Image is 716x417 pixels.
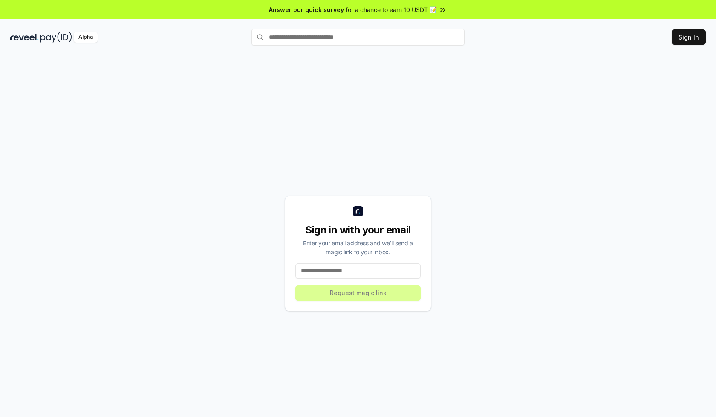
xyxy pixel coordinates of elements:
[295,239,421,256] div: Enter your email address and we’ll send a magic link to your inbox.
[295,223,421,237] div: Sign in with your email
[353,206,363,216] img: logo_small
[10,32,39,43] img: reveel_dark
[672,29,706,45] button: Sign In
[40,32,72,43] img: pay_id
[269,5,344,14] span: Answer our quick survey
[74,32,98,43] div: Alpha
[346,5,437,14] span: for a chance to earn 10 USDT 📝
